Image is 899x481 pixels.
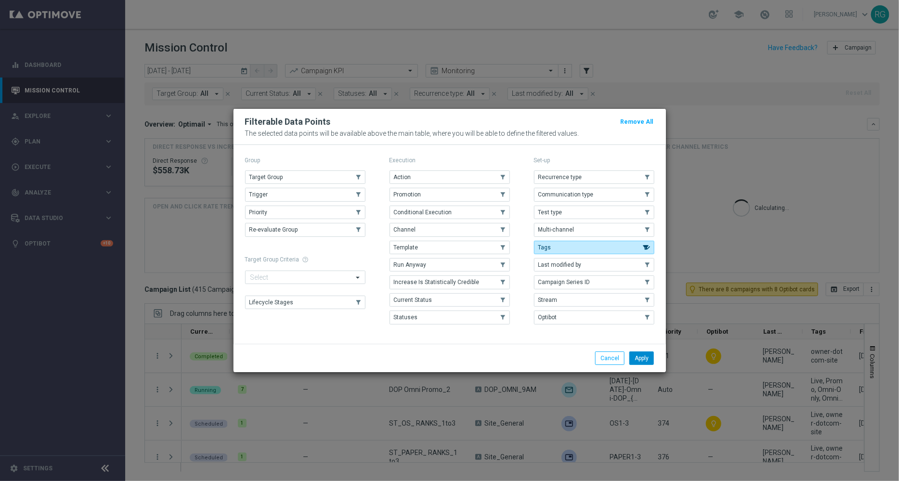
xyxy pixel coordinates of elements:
[534,275,654,289] button: Campaign Series ID
[620,117,654,127] button: Remove All
[390,275,510,289] button: Increase Is Statistically Credible
[390,293,510,307] button: Current Status
[538,297,558,303] span: Stream
[629,351,654,365] button: Apply
[534,311,654,324] button: Optibot
[249,299,294,306] span: Lifecycle Stages
[538,314,557,321] span: Optibot
[394,244,418,251] span: Template
[249,174,283,181] span: Target Group
[390,241,510,254] button: Template
[534,156,654,164] p: Set-up
[249,191,268,198] span: Trigger
[534,206,654,219] button: Test type
[245,130,654,137] p: The selected data points will be available above the main table, where you will be able to define...
[245,156,365,164] p: Group
[390,223,510,236] button: Channel
[538,226,574,233] span: Multi-channel
[245,223,365,236] button: Re-evaluate Group
[390,311,510,324] button: Statuses
[390,206,510,219] button: Conditional Execution
[595,351,625,365] button: Cancel
[538,209,562,216] span: Test type
[534,170,654,184] button: Recurrence type
[538,261,582,268] span: Last modified by
[534,223,654,236] button: Multi-channel
[534,258,654,272] button: Last modified by
[245,206,365,219] button: Priority
[394,226,416,233] span: Channel
[390,188,510,201] button: Promotion
[538,191,594,198] span: Communication type
[245,256,365,263] h1: Target Group Criteria
[245,188,365,201] button: Trigger
[394,279,480,286] span: Increase Is Statistically Credible
[245,170,365,184] button: Target Group
[245,296,365,309] button: Lifecycle Stages
[538,279,590,286] span: Campaign Series ID
[390,170,510,184] button: Action
[394,297,432,303] span: Current Status
[390,258,510,272] button: Run Anyway
[245,116,331,128] h2: Filterable Data Points
[390,156,510,164] p: Execution
[538,244,551,251] span: Tags
[302,256,309,263] span: help_outline
[534,293,654,307] button: Stream
[249,209,268,216] span: Priority
[534,241,654,254] button: Tags
[538,174,582,181] span: Recurrence type
[394,314,418,321] span: Statuses
[534,188,654,201] button: Communication type
[394,191,421,198] span: Promotion
[394,261,427,268] span: Run Anyway
[249,226,298,233] span: Re-evaluate Group
[394,209,452,216] span: Conditional Execution
[394,174,411,181] span: Action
